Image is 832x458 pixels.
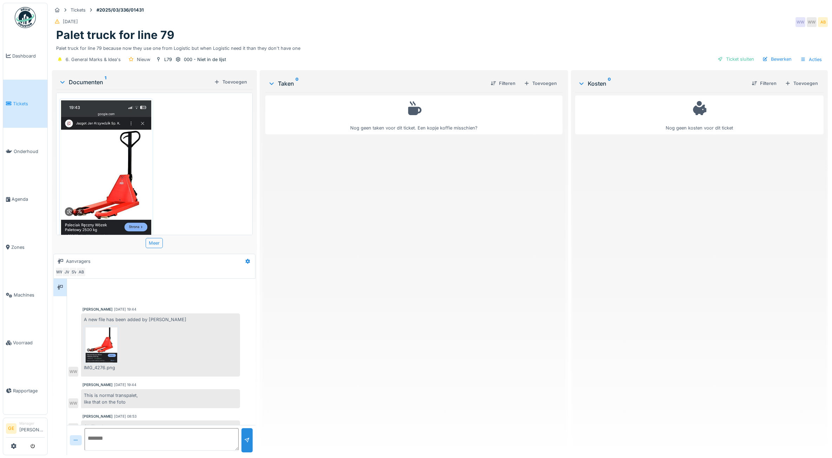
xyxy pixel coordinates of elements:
a: Rapportage [3,367,47,414]
div: Bewerken [760,54,794,64]
h1: Palet truck for line 79 [56,28,174,42]
div: Meer [146,238,163,248]
a: Dashboard [3,32,47,80]
sup: 0 [608,79,611,88]
div: [PERSON_NAME] [82,414,113,419]
span: Dashboard [12,53,45,59]
div: Acties [797,54,825,65]
div: [DATE] 08:53 [114,414,137,419]
div: Filteren [749,79,779,88]
span: Agenda [12,196,45,203]
span: Machines [14,292,45,298]
div: Taken [268,79,485,88]
div: Tickets [71,7,86,13]
strong: #2025/03/336/01431 [94,7,147,13]
div: Manager [19,421,45,426]
div: This is normal transpalet, like that on the foto [81,389,240,408]
div: SV [69,267,79,277]
div: WW [68,398,78,408]
a: GE Manager[PERSON_NAME] [6,421,45,438]
div: AB [818,17,828,27]
span: Tickets [13,100,45,107]
span: Zones [11,244,45,251]
div: Toevoegen [521,79,560,88]
div: [DATE] 19:44 [114,307,137,312]
a: Machines [3,271,47,319]
li: [PERSON_NAME] [19,421,45,436]
div: WW [68,367,78,377]
div: Kosten [578,79,746,88]
div: [DATE] 19:44 [114,382,137,387]
div: WW [807,17,817,27]
div: JV [62,267,72,277]
div: Nog geen taken voor dit ticket. Een kopje koffie misschien? [270,99,558,131]
div: [PERSON_NAME] [82,382,113,387]
div: [PERSON_NAME] [82,307,113,312]
div: Aanvragers [66,258,91,265]
div: WW [55,267,65,277]
div: A new file has been added by [PERSON_NAME] [81,313,240,377]
a: Tickets [3,80,47,127]
a: Agenda [3,175,47,223]
div: [DATE] [63,18,78,25]
div: AB [76,267,86,277]
img: fg926mhkkjrl9yrhkr1bp0mkmala [86,327,117,363]
span: Rapportage [13,387,45,394]
a: Zones [3,223,47,271]
div: Nieuw [137,56,150,63]
div: Filteren [488,79,518,88]
sup: 0 [295,79,299,88]
div: Palet truck for line 79 because now they use one from Logistic but when Logistic need it than the... [56,42,824,52]
li: GE [6,423,16,434]
a: Onderhoud [3,128,47,175]
a: Voorraad [3,319,47,367]
sup: 1 [105,78,106,86]
div: Toevoegen [782,79,821,88]
div: L79 [164,56,172,63]
div: Nog geen kosten voor dit ticket [580,99,819,131]
div: 000 - Niet in de lijst [184,56,226,63]
div: Documenten [59,78,211,86]
img: fg926mhkkjrl9yrhkr1bp0mkmala [61,100,151,296]
div: WW [796,17,805,27]
div: 6. General Marks & Idea's [66,56,121,63]
div: IMG_4276.png [84,364,119,371]
span: Voorraad [13,339,45,346]
div: Ok Thanks [81,420,240,433]
div: JV [68,423,78,433]
div: Ticket sluiten [715,54,757,64]
div: Toevoegen [211,77,250,87]
span: Onderhoud [14,148,45,155]
img: Badge_color-CXgf-gQk.svg [15,7,36,28]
